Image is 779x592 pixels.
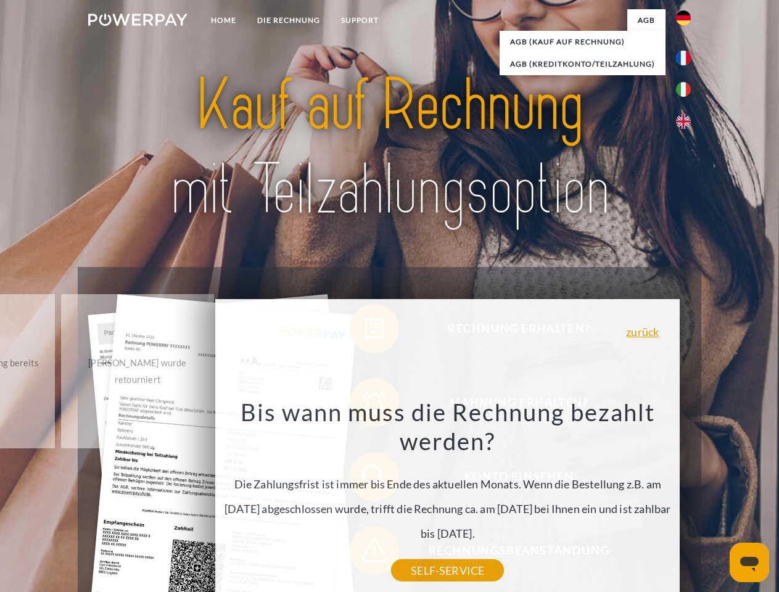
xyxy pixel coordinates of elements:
a: AGB (Kreditkonto/Teilzahlung) [500,53,666,75]
a: AGB (Kauf auf Rechnung) [500,31,666,53]
div: [PERSON_NAME] wurde retourniert [68,355,207,388]
img: it [676,82,691,97]
img: fr [676,51,691,65]
a: SELF-SERVICE [391,559,504,582]
div: Die Zahlungsfrist ist immer bis Ende des aktuellen Monats. Wenn die Bestellung z.B. am [DATE] abg... [223,397,673,570]
a: zurück [626,326,659,337]
a: DIE RECHNUNG [247,9,331,31]
a: Home [200,9,247,31]
img: logo-powerpay-white.svg [88,14,188,26]
h3: Bis wann muss die Rechnung bezahlt werden? [223,397,673,456]
img: title-powerpay_de.svg [118,59,661,236]
a: agb [627,9,666,31]
img: de [676,10,691,25]
iframe: Schaltfläche zum Öffnen des Messaging-Fensters [730,543,769,582]
img: en [676,114,691,129]
a: SUPPORT [331,9,389,31]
